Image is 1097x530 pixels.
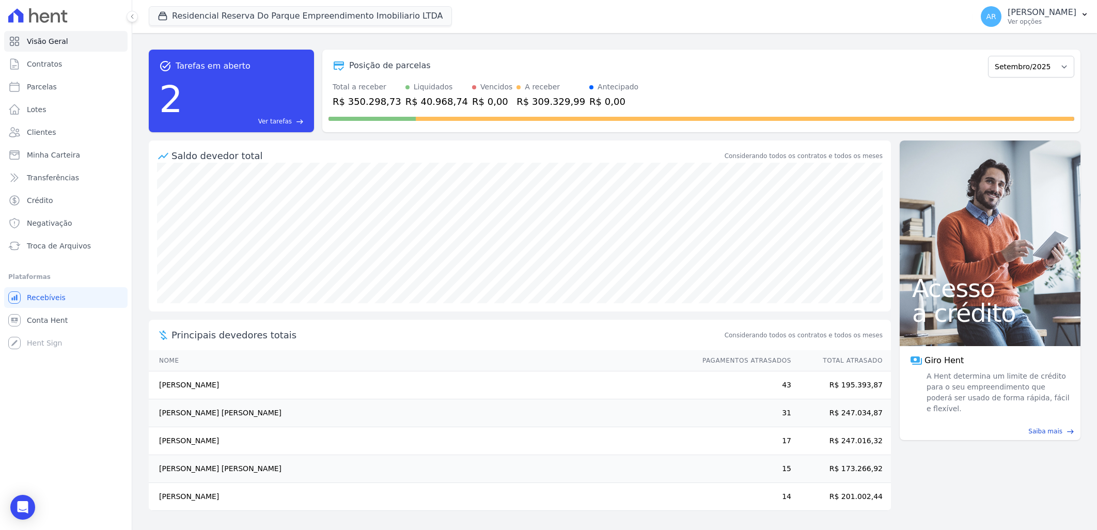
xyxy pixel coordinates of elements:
[912,276,1068,301] span: Acesso
[792,455,891,483] td: R$ 173.266,92
[27,82,57,92] span: Parcelas
[725,331,883,340] span: Considerando todos os contratos e todos os meses
[693,350,792,371] th: Pagamentos Atrasados
[693,483,792,511] td: 14
[480,82,512,92] div: Vencidos
[906,427,1074,436] a: Saiba mais east
[516,95,585,108] div: R$ 309.329,99
[725,151,883,161] div: Considerando todos os contratos e todos os meses
[333,95,401,108] div: R$ 350.298,73
[187,117,304,126] a: Ver tarefas east
[176,60,250,72] span: Tarefas em aberto
[27,104,46,115] span: Lotes
[792,350,891,371] th: Total Atrasado
[4,190,128,211] a: Crédito
[792,371,891,399] td: R$ 195.393,87
[27,241,91,251] span: Troca de Arquivos
[1028,427,1062,436] span: Saiba mais
[4,287,128,308] a: Recebíveis
[693,427,792,455] td: 17
[149,455,693,483] td: [PERSON_NAME] [PERSON_NAME]
[27,315,68,325] span: Conta Hent
[171,328,723,342] span: Principais devedores totais
[4,213,128,233] a: Negativação
[27,195,53,206] span: Crédito
[414,82,453,92] div: Liquidados
[4,76,128,97] a: Parcelas
[924,371,1070,414] span: A Hent determina um limite de crédito para o seu empreendimento que poderá ser usado de forma ráp...
[149,399,693,427] td: [PERSON_NAME] [PERSON_NAME]
[27,150,80,160] span: Minha Carteira
[349,59,431,72] div: Posição de parcelas
[1067,428,1074,435] span: east
[472,95,512,108] div: R$ 0,00
[986,13,996,20] span: AR
[333,82,401,92] div: Total a receber
[589,95,638,108] div: R$ 0,00
[4,167,128,188] a: Transferências
[27,218,72,228] span: Negativação
[149,371,693,399] td: [PERSON_NAME]
[159,60,171,72] span: task_alt
[1008,18,1076,26] p: Ver opções
[149,6,452,26] button: Residencial Reserva Do Parque Empreendimento Imobiliario LTDA
[4,145,128,165] a: Minha Carteira
[598,82,638,92] div: Antecipado
[258,117,292,126] span: Ver tarefas
[159,72,183,126] div: 2
[693,455,792,483] td: 15
[296,118,304,126] span: east
[27,59,62,69] span: Contratos
[4,54,128,74] a: Contratos
[973,2,1097,31] button: AR [PERSON_NAME] Ver opções
[792,399,891,427] td: R$ 247.034,87
[4,310,128,331] a: Conta Hent
[149,483,693,511] td: [PERSON_NAME]
[1008,7,1076,18] p: [PERSON_NAME]
[149,427,693,455] td: [PERSON_NAME]
[171,149,723,163] div: Saldo devedor total
[693,371,792,399] td: 43
[693,399,792,427] td: 31
[912,301,1068,325] span: a crédito
[149,350,693,371] th: Nome
[8,271,123,283] div: Plataformas
[405,95,468,108] div: R$ 40.968,74
[792,427,891,455] td: R$ 247.016,32
[4,99,128,120] a: Lotes
[27,36,68,46] span: Visão Geral
[10,495,35,520] div: Open Intercom Messenger
[792,483,891,511] td: R$ 201.002,44
[4,122,128,143] a: Clientes
[4,31,128,52] a: Visão Geral
[27,292,66,303] span: Recebíveis
[4,236,128,256] a: Troca de Arquivos
[27,173,79,183] span: Transferências
[525,82,560,92] div: A receber
[924,354,964,367] span: Giro Hent
[27,127,56,137] span: Clientes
